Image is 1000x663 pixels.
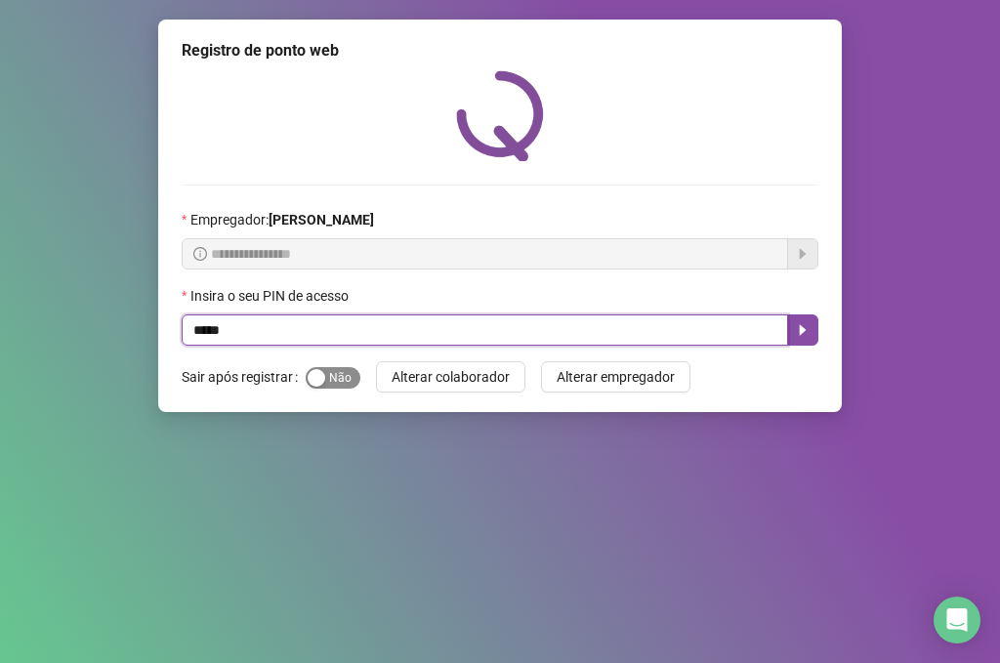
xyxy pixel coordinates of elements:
[182,361,306,393] label: Sair após registrar
[182,285,361,307] label: Insira o seu PIN de acesso
[557,366,675,388] span: Alterar empregador
[456,70,544,161] img: QRPoint
[182,39,818,62] div: Registro de ponto web
[376,361,525,393] button: Alterar colaborador
[934,597,980,643] div: Open Intercom Messenger
[269,212,374,228] strong: [PERSON_NAME]
[193,247,207,261] span: info-circle
[541,361,690,393] button: Alterar empregador
[392,366,510,388] span: Alterar colaborador
[795,322,811,338] span: caret-right
[190,209,374,230] span: Empregador :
